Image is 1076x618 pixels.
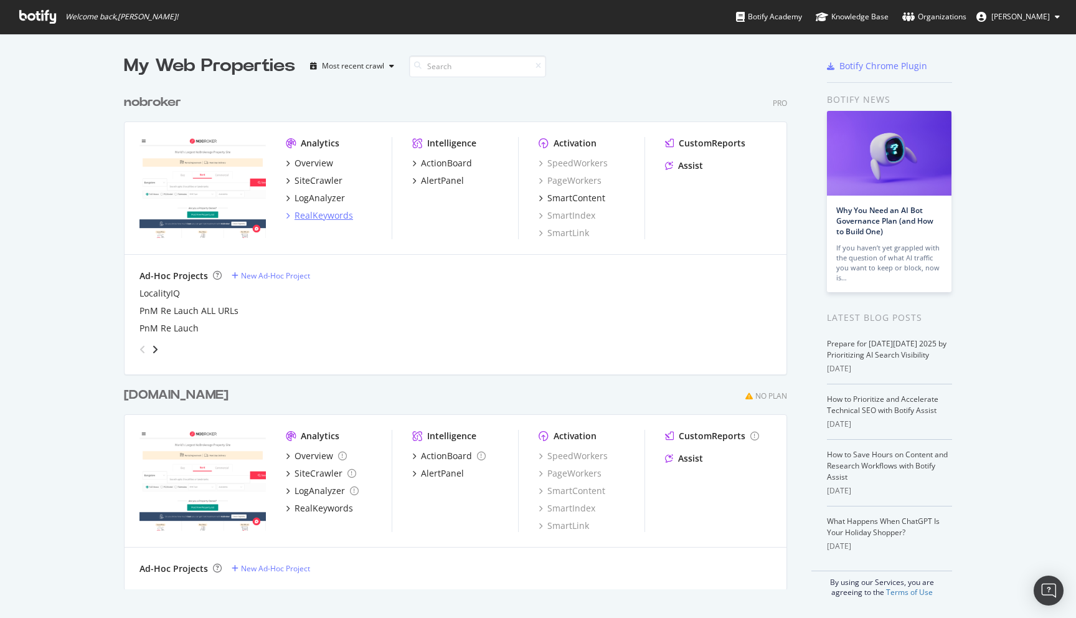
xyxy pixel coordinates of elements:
a: What Happens When ChatGPT Is Your Holiday Shopper? [827,516,940,538]
div: [DATE] [827,419,952,430]
a: LogAnalyzer [286,485,359,497]
div: By using our Services, you are agreeing to the [811,571,952,597]
div: Organizations [902,11,966,23]
div: angle-right [151,343,159,356]
div: RealKeywords [295,502,353,515]
div: nobroker [124,93,181,112]
div: Most recent crawl [322,62,384,70]
a: CustomReports [665,430,759,442]
div: Ad-Hoc Projects [139,270,208,282]
div: [DOMAIN_NAME] [124,386,229,404]
a: How to Prioritize and Accelerate Technical SEO with Botify Assist [827,394,938,416]
div: PageWorkers [539,467,602,480]
div: My Web Properties [124,54,295,78]
span: Bharat Lohakare [991,11,1050,22]
a: How to Save Hours on Content and Research Workflows with Botify Assist [827,449,948,482]
button: [PERSON_NAME] [966,7,1070,27]
input: Search [409,55,546,77]
a: PnM Re Lauch [139,322,199,335]
div: Overview [295,157,333,169]
a: SmartIndex [539,502,595,515]
a: Botify Chrome Plugin [827,60,927,72]
div: SiteCrawler [295,467,342,480]
div: Overview [295,450,333,462]
a: RealKeywords [286,209,353,222]
a: SmartContent [539,192,605,204]
div: Analytics [301,137,339,150]
a: PageWorkers [539,174,602,187]
div: LogAnalyzer [295,485,345,497]
a: RealKeywords [286,502,353,515]
div: CustomReports [679,137,745,150]
a: LocalityIQ [139,287,180,300]
a: SmartLink [539,520,589,532]
a: Assist [665,452,703,465]
div: RealKeywords [295,209,353,222]
a: ActionBoard [412,450,486,462]
div: Intelligence [427,137,476,150]
a: Assist [665,159,703,172]
a: SpeedWorkers [539,450,608,462]
span: Welcome back, [PERSON_NAME] ! [65,12,178,22]
div: No Plan [755,391,787,401]
div: Analytics [301,430,339,442]
div: SmartContent [547,192,605,204]
a: New Ad-Hoc Project [232,563,310,574]
div: ActionBoard [421,450,472,462]
div: Open Intercom Messenger [1034,576,1064,606]
div: Pro [773,98,787,108]
button: Most recent crawl [305,56,399,76]
a: SmartLink [539,227,589,239]
div: Botify Academy [736,11,802,23]
div: [DATE] [827,485,952,497]
div: ActionBoard [421,157,472,169]
div: LogAnalyzer [295,192,345,204]
div: SiteCrawler [295,174,342,187]
a: Overview [286,450,347,462]
a: Terms of Use [886,587,933,597]
div: AlertPanel [421,467,464,480]
div: New Ad-Hoc Project [241,270,310,281]
div: If you haven’t yet grappled with the question of what AI traffic you want to keep or block, now is… [836,243,942,283]
a: New Ad-Hoc Project [232,270,310,281]
div: grid [124,78,797,589]
div: angle-left [134,340,151,359]
div: Activation [554,430,597,442]
a: [DOMAIN_NAME] [124,386,234,404]
img: Why You Need an AI Bot Governance Plan (and How to Build One) [827,111,951,196]
a: LogAnalyzer [286,192,345,204]
div: Botify news [827,93,952,107]
div: Botify Chrome Plugin [839,60,927,72]
a: SiteCrawler [286,467,356,480]
div: New Ad-Hoc Project [241,563,310,574]
a: SiteCrawler [286,174,342,187]
a: SmartIndex [539,209,595,222]
a: SmartContent [539,485,605,497]
a: ActionBoard [412,157,472,169]
div: Knowledge Base [816,11,889,23]
a: Why You Need an AI Bot Governance Plan (and How to Build One) [836,205,933,237]
a: nobroker [124,93,186,112]
img: nobroker.com [139,137,266,238]
a: SpeedWorkers [539,157,608,169]
div: Latest Blog Posts [827,311,952,325]
a: CustomReports [665,137,745,150]
div: Activation [554,137,597,150]
div: Ad-Hoc Projects [139,563,208,575]
img: nobrokersecondary.com [139,430,266,531]
a: Prepare for [DATE][DATE] 2025 by Prioritizing AI Search Visibility [827,338,946,360]
div: Assist [678,159,703,172]
a: Overview [286,157,333,169]
div: [DATE] [827,363,952,374]
div: AlertPanel [421,174,464,187]
div: [DATE] [827,541,952,552]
